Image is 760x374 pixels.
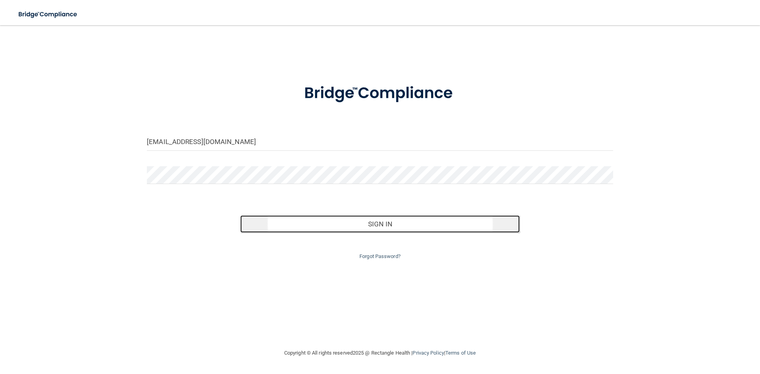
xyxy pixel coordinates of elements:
a: Privacy Policy [412,350,444,356]
input: Email [147,133,613,151]
div: Copyright © All rights reserved 2025 @ Rectangle Health | | [236,340,524,366]
button: Sign In [240,215,520,233]
a: Terms of Use [445,350,476,356]
img: bridge_compliance_login_screen.278c3ca4.svg [12,6,85,23]
a: Forgot Password? [359,253,401,259]
img: bridge_compliance_login_screen.278c3ca4.svg [288,73,472,114]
